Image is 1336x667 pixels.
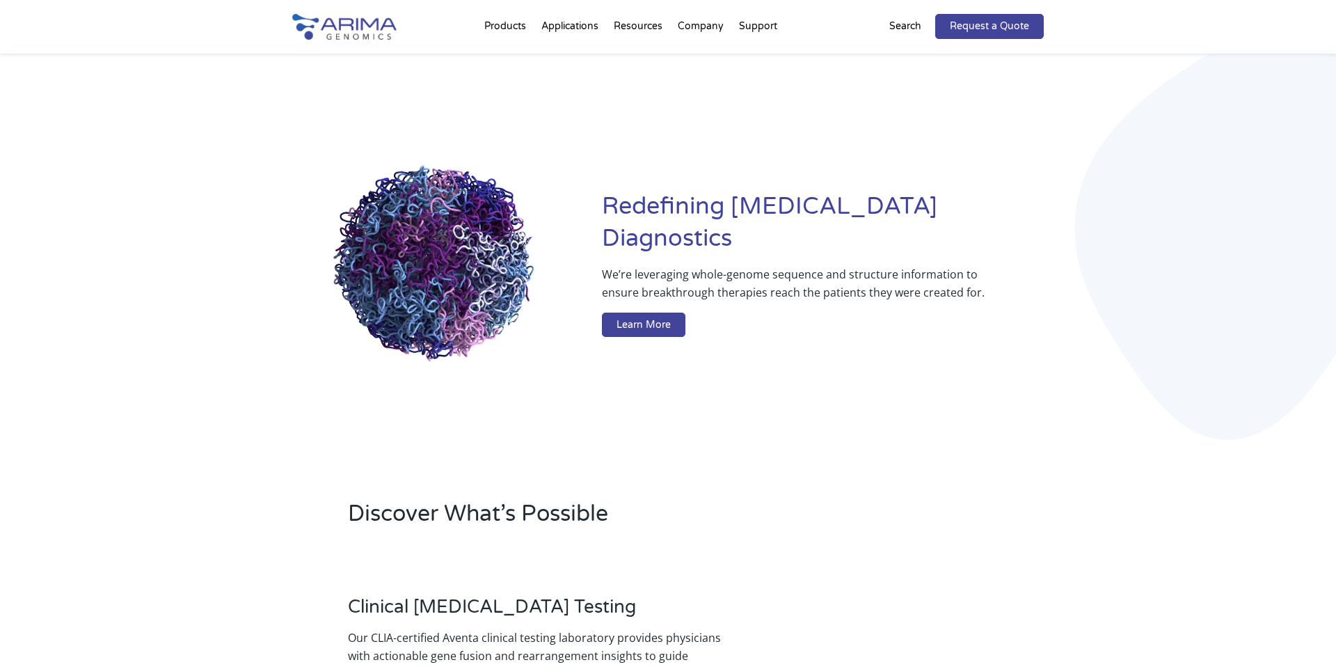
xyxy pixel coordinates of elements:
p: We’re leveraging whole-genome sequence and structure information to ensure breakthrough therapies... [602,265,988,313]
a: Request a Quote [935,14,1044,39]
h1: Redefining [MEDICAL_DATA] Diagnostics [602,191,1044,265]
p: Search [889,17,921,36]
h3: Clinical [MEDICAL_DATA] Testing [348,596,726,629]
h2: Discover What’s Possible [348,499,845,540]
a: Learn More [602,313,685,338]
img: Arima-Genomics-logo [292,14,397,40]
